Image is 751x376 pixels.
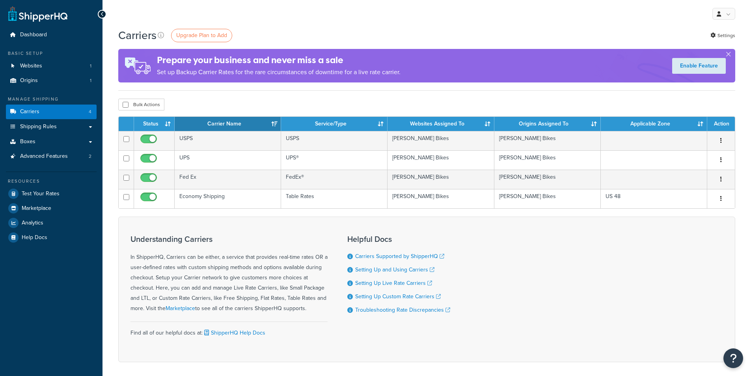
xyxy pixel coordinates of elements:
[388,117,494,131] th: Websites Assigned To: activate to sort column ascending
[6,149,97,164] a: Advanced Features 2
[6,230,97,245] a: Help Docs
[6,59,97,73] li: Websites
[281,150,388,170] td: UPS®
[176,31,227,39] span: Upgrade Plan to Add
[494,170,601,189] td: [PERSON_NAME] Bikes
[8,6,67,22] a: ShipperHQ Home
[281,189,388,208] td: Table Rates
[203,329,265,337] a: ShipperHQ Help Docs
[90,77,91,84] span: 1
[22,234,47,241] span: Help Docs
[355,252,444,260] a: Carriers Supported by ShipperHQ
[6,178,97,185] div: Resources
[6,96,97,103] div: Manage Shipping
[601,189,707,208] td: US 48
[6,149,97,164] li: Advanced Features
[20,63,42,69] span: Websites
[22,205,51,212] span: Marketplace
[157,54,401,67] h4: Prepare your business and never miss a sale
[130,322,328,338] div: Find all of our helpful docs at:
[707,117,735,131] th: Action
[175,189,281,208] td: Economy Shipping
[134,117,175,131] th: Status: activate to sort column ascending
[22,191,60,197] span: Test Your Rates
[494,131,601,150] td: [PERSON_NAME] Bikes
[6,105,97,119] a: Carriers 4
[175,170,281,189] td: Fed Ex
[281,170,388,189] td: FedEx®
[6,187,97,201] a: Test Your Rates
[20,77,38,84] span: Origins
[175,117,281,131] th: Carrier Name: activate to sort column ascending
[6,59,97,73] a: Websites 1
[20,108,39,115] span: Carriers
[22,220,43,226] span: Analytics
[6,201,97,215] a: Marketplace
[130,235,328,243] h3: Understanding Carriers
[157,67,401,78] p: Set up Backup Carrier Rates for the rare circumstances of downtime for a live rate carrier.
[355,306,450,314] a: Troubleshooting Rate Discrepancies
[118,99,164,110] button: Bulk Actions
[20,32,47,38] span: Dashboard
[6,28,97,42] a: Dashboard
[166,304,195,312] a: Marketplace
[171,29,232,42] a: Upgrade Plan to Add
[494,189,601,208] td: [PERSON_NAME] Bikes
[20,153,68,160] span: Advanced Features
[494,150,601,170] td: [PERSON_NAME] Bikes
[90,63,91,69] span: 1
[89,108,91,115] span: 4
[388,170,494,189] td: [PERSON_NAME] Bikes
[672,58,726,74] a: Enable Feature
[388,189,494,208] td: [PERSON_NAME] Bikes
[6,135,97,149] a: Boxes
[118,49,157,82] img: ad-rules-rateshop-fe6ec290ccb7230408bd80ed9643f0289d75e0ffd9eb532fc0e269fcd187b520.png
[20,123,57,130] span: Shipping Rules
[20,138,35,145] span: Boxes
[388,150,494,170] td: [PERSON_NAME] Bikes
[175,150,281,170] td: UPS
[6,73,97,88] li: Origins
[723,348,743,368] button: Open Resource Center
[355,279,432,287] a: Setting Up Live Rate Carriers
[175,131,281,150] td: USPS
[6,216,97,230] a: Analytics
[6,105,97,119] li: Carriers
[355,292,441,301] a: Setting Up Custom Rate Carriers
[347,235,450,243] h3: Helpful Docs
[281,131,388,150] td: USPS
[130,235,328,314] div: In ShipperHQ, Carriers can be either, a service that provides real-time rates OR a user-defined r...
[281,117,388,131] th: Service/Type: activate to sort column ascending
[89,153,91,160] span: 2
[6,73,97,88] a: Origins 1
[710,30,735,41] a: Settings
[6,50,97,57] div: Basic Setup
[6,120,97,134] a: Shipping Rules
[494,117,601,131] th: Origins Assigned To: activate to sort column ascending
[388,131,494,150] td: [PERSON_NAME] Bikes
[355,266,434,274] a: Setting Up and Using Carriers
[118,28,157,43] h1: Carriers
[601,117,707,131] th: Applicable Zone: activate to sort column ascending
